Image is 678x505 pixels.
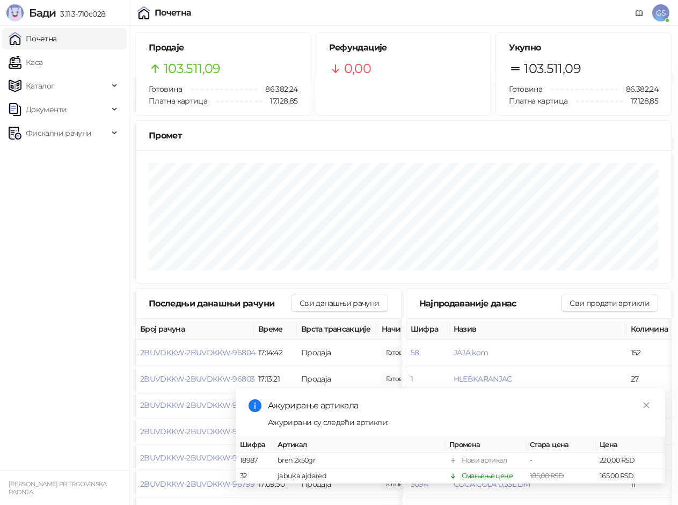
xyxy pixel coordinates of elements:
[149,96,207,106] span: Платна картица
[29,6,56,19] span: Бади
[140,374,254,384] button: 2BUVDKKW-2BUVDKKW-96803
[595,453,665,469] td: 220,00 RSD
[258,83,297,95] span: 86.382,24
[462,471,513,481] div: Смањење цене
[164,58,221,79] span: 103.511,09
[526,453,595,469] td: -
[526,437,595,453] th: Стара цена
[268,416,652,428] div: Ажурирани су следећи артикли:
[140,348,255,357] button: 2BUVDKKW-2BUVDKKW-96804
[9,480,107,496] small: [PERSON_NAME] PR TRGOVINSKA RADNJA
[411,348,419,357] button: 58
[626,340,675,366] td: 152
[254,319,297,340] th: Време
[640,399,652,411] a: Close
[652,4,669,21] span: GS
[344,58,371,79] span: 0,00
[140,427,253,436] button: 2BUVDKKW-2BUVDKKW-96801
[626,319,675,340] th: Количина
[149,297,291,310] div: Последњи данашњи рачуни
[236,469,273,484] td: 32
[236,453,273,469] td: 18987
[631,4,648,21] a: Документација
[149,41,298,54] h5: Продаје
[236,437,273,453] th: Шифра
[524,58,581,79] span: 103.511,09
[249,399,261,412] span: info-circle
[419,297,562,310] div: Најпродаваније данас
[297,319,377,340] th: Врста трансакције
[263,95,297,107] span: 17.128,85
[462,455,507,466] div: Нови артикал
[273,469,445,484] td: jabuka ajdared
[377,319,485,340] th: Начини плаћања
[297,366,377,392] td: Продаја
[509,96,567,106] span: Платна картица
[454,348,489,357] button: JAJA kom
[618,83,658,95] span: 86.382,24
[268,399,652,412] div: Ажурирање артикала
[6,4,24,21] img: Logo
[595,437,665,453] th: Цена
[140,400,254,410] button: 2BUVDKKW-2BUVDKKW-96802
[509,41,658,54] h5: Укупно
[26,122,91,144] span: Фискални рачуни
[254,340,297,366] td: 17:14:42
[643,401,650,409] span: close
[623,95,658,107] span: 17.128,85
[445,437,526,453] th: Промена
[56,9,105,19] span: 3.11.3-710c028
[140,479,254,489] button: 2BUVDKKW-2BUVDKKW-96799
[530,472,564,480] span: 185,00 RSD
[329,41,478,54] h5: Рефундације
[595,469,665,484] td: 165,00 RSD
[454,374,512,384] button: HLEBKARANJAC
[273,453,445,469] td: bren 2x50gr
[561,295,658,312] button: Сви продати артикли
[9,28,57,49] a: Почетна
[136,319,254,340] th: Број рачуна
[509,84,542,94] span: Готовина
[26,99,67,120] span: Документи
[140,453,255,463] button: 2BUVDKKW-2BUVDKKW-96800
[297,340,377,366] td: Продаја
[406,319,449,340] th: Шифра
[382,373,418,385] span: 90,00
[155,9,192,17] div: Почетна
[273,437,445,453] th: Артикал
[382,347,418,358] span: 515,00
[254,366,297,392] td: 17:13:21
[9,52,42,73] a: Каса
[149,129,658,142] div: Промет
[626,366,675,392] td: 27
[149,84,182,94] span: Готовина
[291,295,388,312] button: Сви данашњи рачуни
[411,374,413,384] button: 1
[449,319,626,340] th: Назив
[26,75,55,97] span: Каталог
